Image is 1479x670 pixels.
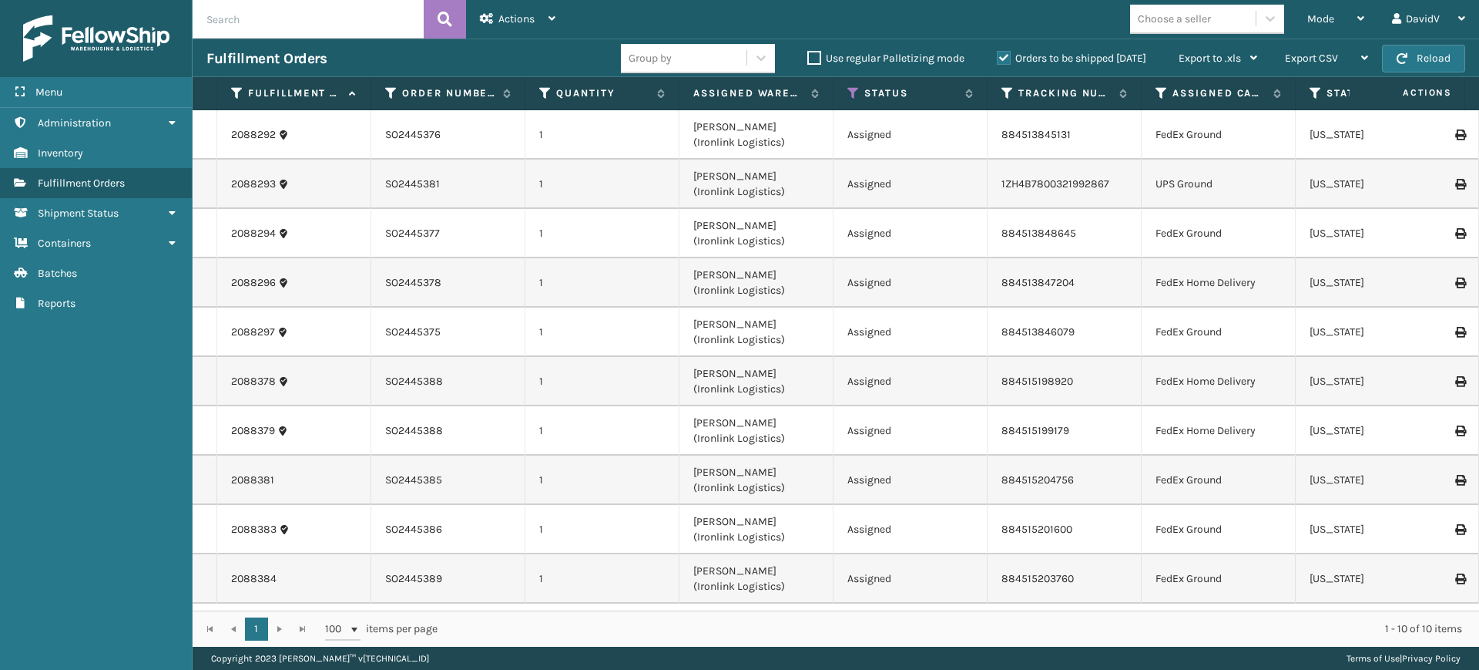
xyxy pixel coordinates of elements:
[1296,406,1450,456] td: [US_STATE]
[1354,80,1461,106] span: Actions
[371,505,525,554] td: SO2445386
[1296,357,1450,406] td: [US_STATE]
[498,12,535,25] span: Actions
[231,374,276,389] a: 2088378
[371,110,525,160] td: SO2445376
[325,618,438,641] span: items per page
[1142,357,1296,406] td: FedEx Home Delivery
[833,505,988,554] td: Assigned
[1455,278,1464,288] i: Print Label
[231,127,276,143] a: 2088292
[1296,456,1450,505] td: [US_STATE]
[679,258,833,308] td: [PERSON_NAME] (Ironlink Logistics)
[525,456,679,505] td: 1
[1296,308,1450,357] td: [US_STATE]
[1142,505,1296,554] td: FedEx Ground
[525,406,679,456] td: 1
[1138,11,1211,27] div: Choose a seller
[833,160,988,209] td: Assigned
[245,618,268,641] a: 1
[231,571,277,587] a: 2088384
[231,275,276,291] a: 2088296
[1018,86,1112,100] label: Tracking Number
[231,325,275,340] a: 2088297
[693,86,803,100] label: Assigned Warehouse
[679,160,833,209] td: [PERSON_NAME] (Ironlink Logistics)
[525,209,679,258] td: 1
[371,357,525,406] td: SO2445388
[1142,308,1296,357] td: FedEx Ground
[248,86,341,100] label: Fulfillment Order Id
[1001,424,1069,437] a: 884515199179
[525,110,679,160] td: 1
[371,258,525,308] td: SO2445378
[1455,327,1464,338] i: Print Label
[997,52,1146,65] label: Orders to be shipped [DATE]
[325,621,348,637] span: 100
[1296,160,1450,209] td: [US_STATE]
[679,308,833,357] td: [PERSON_NAME] (Ironlink Logistics)
[231,473,274,488] a: 2088381
[679,357,833,406] td: [PERSON_NAME] (Ironlink Logistics)
[231,423,275,439] a: 2088379
[1455,574,1464,584] i: Print Label
[1142,406,1296,456] td: FedEx Home Delivery
[1455,130,1464,140] i: Print Label
[833,406,988,456] td: Assigned
[833,308,988,357] td: Assigned
[679,406,833,456] td: [PERSON_NAME] (Ironlink Logistics)
[1296,554,1450,604] td: [US_STATE]
[1001,227,1076,240] a: 884513848645
[1296,505,1450,554] td: [US_STATE]
[556,86,649,100] label: Quantity
[1347,653,1400,664] a: Terms of Use
[833,357,988,406] td: Assigned
[1455,376,1464,387] i: Print Label
[1455,524,1464,535] i: Print Label
[38,297,75,310] span: Reports
[1455,179,1464,190] i: Print Label
[402,86,495,100] label: Order Number
[1285,52,1338,65] span: Export CSV
[525,308,679,357] td: 1
[679,554,833,604] td: [PERSON_NAME] (Ironlink Logistics)
[371,456,525,505] td: SO2445385
[206,49,327,68] h3: Fulfillment Orders
[459,621,1462,637] div: 1 - 10 of 10 items
[38,207,119,220] span: Shipment Status
[38,116,111,130] span: Administration
[1001,177,1109,190] a: 1ZH4B7800321992867
[1307,12,1334,25] span: Mode
[833,554,988,604] td: Assigned
[864,86,957,100] label: Status
[1001,128,1071,141] a: 884513845131
[833,456,988,505] td: Assigned
[23,15,169,62] img: logo
[1455,426,1464,436] i: Print Label
[629,50,672,66] div: Group by
[231,522,277,537] a: 2088383
[211,647,429,670] p: Copyright 2023 [PERSON_NAME]™ v [TECHNICAL_ID]
[1142,258,1296,308] td: FedEx Home Delivery
[371,554,525,604] td: SO2445389
[35,86,62,99] span: Menu
[1142,160,1296,209] td: UPS Ground
[1001,473,1074,487] a: 884515204756
[1142,110,1296,160] td: FedEx Ground
[679,110,833,160] td: [PERSON_NAME] (Ironlink Logistics)
[833,110,988,160] td: Assigned
[1001,276,1075,289] a: 884513847204
[1402,653,1461,664] a: Privacy Policy
[1455,475,1464,486] i: Print Label
[38,237,91,250] span: Containers
[1142,554,1296,604] td: FedEx Ground
[679,456,833,505] td: [PERSON_NAME] (Ironlink Logistics)
[1455,228,1464,239] i: Print Label
[1142,209,1296,258] td: FedEx Ground
[833,258,988,308] td: Assigned
[371,308,525,357] td: SO2445375
[525,554,679,604] td: 1
[1326,86,1420,100] label: State
[525,505,679,554] td: 1
[1001,325,1075,338] a: 884513846079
